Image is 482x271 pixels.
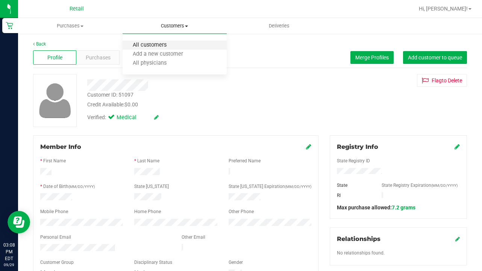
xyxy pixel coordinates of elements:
[331,182,376,189] div: State
[259,23,300,29] span: Deliveries
[355,55,389,61] span: Merge Profiles
[35,81,75,120] img: user-icon.png
[123,60,177,67] span: All physicians
[40,234,71,241] label: Personal Email
[382,182,458,189] label: State Registry Expiration
[87,101,299,109] div: Credit Available:
[227,18,331,34] a: Deliveries
[40,259,74,266] label: Customer Group
[134,183,169,190] label: State [US_STATE]
[43,183,95,190] label: Date of Birth
[337,204,415,210] span: Max purchase allowed:
[182,234,205,241] label: Other Email
[86,54,111,62] span: Purchases
[229,208,254,215] label: Other Phone
[6,22,13,29] inline-svg: Retail
[337,250,385,256] label: No relationships found.
[134,208,161,215] label: Home Phone
[18,18,123,34] a: Purchases
[40,143,81,150] span: Member Info
[337,235,380,242] span: Relationships
[3,262,15,268] p: 09/29
[33,41,46,47] a: Back
[137,157,159,164] label: Last Name
[350,51,394,64] button: Merge Profiles
[87,91,133,99] div: Customer ID: 51097
[392,204,415,210] span: 7.2 grams
[40,208,68,215] label: Mobile Phone
[70,6,84,12] span: Retail
[8,211,30,233] iframe: Resource center
[331,192,376,199] div: RI
[123,42,177,48] span: All customers
[431,183,458,188] span: (MM/DD/YYYY)
[3,242,15,262] p: 03:08 PM EDT
[134,259,172,266] label: Disciplinary Status
[285,185,311,189] span: (MM/DD/YYYY)
[229,157,261,164] label: Preferred Name
[47,54,62,62] span: Profile
[18,23,122,29] span: Purchases
[123,23,227,29] span: Customers
[124,101,138,107] span: $0.00
[229,259,243,266] label: Gender
[87,114,159,122] div: Verified:
[419,6,468,12] span: Hi, [PERSON_NAME]!
[403,51,467,64] button: Add customer to queue
[123,18,227,34] a: Customers All customers Add a new customer All physicians
[117,114,147,122] span: Medical
[337,143,378,150] span: Registry Info
[68,185,95,189] span: (MM/DD/YYYY)
[123,51,193,58] span: Add a new customer
[337,157,370,164] label: State Registry ID
[43,157,66,164] label: First Name
[229,183,311,190] label: State [US_STATE] Expiration
[408,55,462,61] span: Add customer to queue
[417,74,467,87] button: Flagto Delete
